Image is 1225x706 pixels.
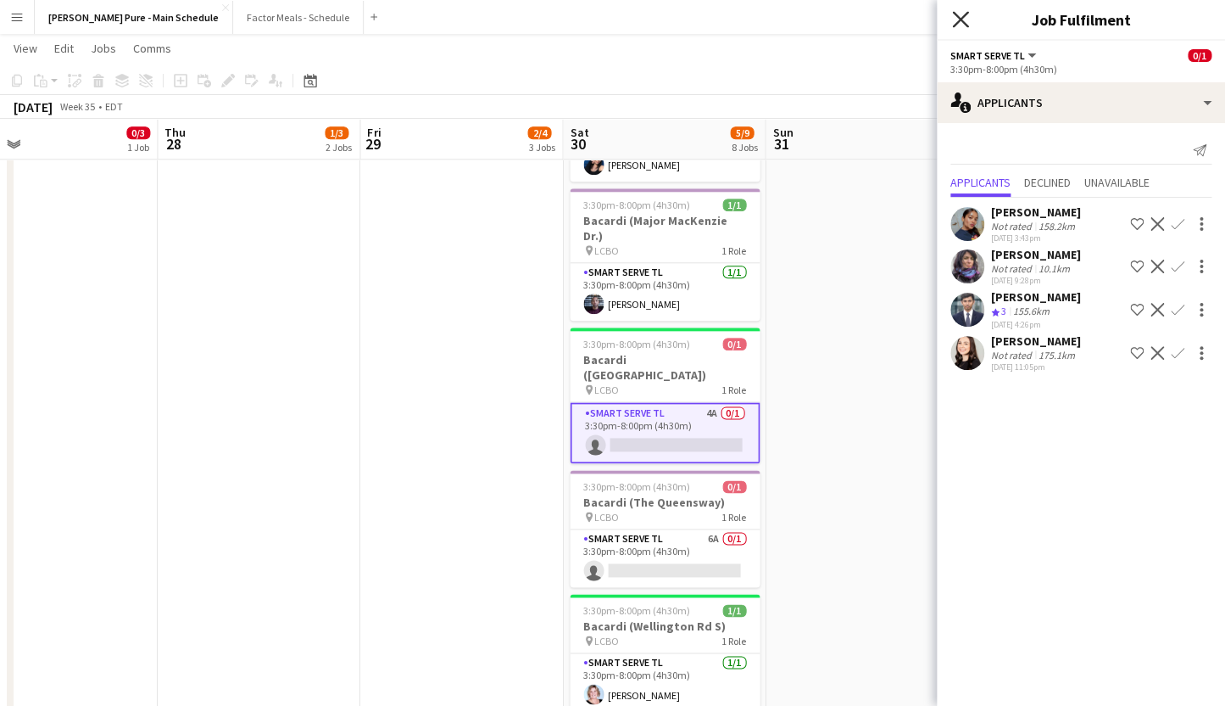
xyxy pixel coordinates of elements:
[583,199,690,211] span: 3:30pm-8:00pm (4h30m)
[570,328,760,463] app-job-card: 3:30pm-8:00pm (4h30m)0/1Bacardi ([GEOGRAPHIC_DATA]) LCBO1 RoleSmart Serve TL4A0/13:30pm-8:00pm (4...
[991,220,1035,233] div: Not rated
[721,244,746,257] span: 1 Role
[583,338,690,350] span: 3:30pm-8:00pm (4h30m)
[937,82,1225,123] div: Applicants
[594,635,619,647] span: LCBO
[991,349,1035,361] div: Not rated
[991,333,1081,349] div: [PERSON_NAME]
[991,233,1081,244] div: [DATE] 3:43pm
[991,319,1081,330] div: [DATE] 4:26pm
[570,352,760,383] h3: Bacardi ([GEOGRAPHIC_DATA])
[950,176,1011,188] span: Applicants
[594,511,619,524] span: LCBO
[1035,220,1078,233] div: 158.2km
[126,37,178,59] a: Comms
[721,635,746,647] span: 1 Role
[1084,176,1150,188] span: Unavailable
[326,141,352,154] div: 2 Jobs
[1035,349,1078,361] div: 175.1km
[1001,305,1006,317] span: 3
[770,134,793,154] span: 31
[991,247,1081,262] div: [PERSON_NAME]
[570,125,588,140] span: Sat
[133,41,171,56] span: Comms
[54,41,74,56] span: Edit
[7,37,44,59] a: View
[1010,305,1053,319] div: 155.6km
[14,41,37,56] span: View
[1035,262,1073,275] div: 10.1km
[991,289,1081,305] div: [PERSON_NAME]
[991,275,1081,286] div: [DATE] 9:28pm
[570,529,760,587] app-card-role: Smart Serve TL6A0/13:30pm-8:00pm (4h30m)
[570,402,760,463] app-card-role: Smart Serve TL4A0/13:30pm-8:00pm (4h30m)
[583,480,690,493] span: 3:30pm-8:00pm (4h30m)
[721,511,746,524] span: 1 Role
[47,37,81,59] a: Edit
[937,8,1225,31] h3: Job Fulfilment
[722,338,746,350] span: 0/1
[730,126,754,139] span: 5/9
[950,49,1025,62] span: Smart Serve TL
[35,1,233,34] button: [PERSON_NAME] Pure - Main Schedule
[722,480,746,493] span: 0/1
[365,134,381,154] span: 29
[570,619,760,634] h3: Bacardi (Wellington Rd S)
[594,384,619,396] span: LCBO
[722,199,746,211] span: 1/1
[991,205,1081,220] div: [PERSON_NAME]
[567,134,588,154] span: 30
[570,188,760,321] app-job-card: 3:30pm-8:00pm (4h30m)1/1Bacardi (Major MacKenzie Dr.) LCBO1 RoleSmart Serve TL1/13:30pm-8:00pm (4...
[731,141,757,154] div: 8 Jobs
[772,125,793,140] span: Sun
[991,262,1035,275] div: Not rated
[127,141,149,154] div: 1 Job
[583,604,690,617] span: 3:30pm-8:00pm (4h30m)
[570,213,760,244] h3: Bacardi (Major MacKenzie Dr.)
[367,125,381,140] span: Fri
[991,361,1081,373] div: [DATE] 11:05pm
[594,244,619,257] span: LCBO
[527,126,551,139] span: 2/4
[528,141,554,154] div: 3 Jobs
[105,100,123,113] div: EDT
[722,604,746,617] span: 1/1
[570,495,760,510] h3: Bacardi (The Queensway)
[233,1,364,34] button: Factor Meals - Schedule
[950,63,1211,76] div: 3:30pm-8:00pm (4h30m)
[325,126,348,139] span: 1/3
[164,125,186,140] span: Thu
[570,263,760,321] app-card-role: Smart Serve TL1/13:30pm-8:00pm (4h30m)[PERSON_NAME]
[162,134,186,154] span: 28
[91,41,116,56] span: Jobs
[14,98,53,115] div: [DATE]
[126,126,150,139] span: 0/3
[1188,49,1211,62] span: 0/1
[84,37,123,59] a: Jobs
[1024,176,1071,188] span: Declined
[950,49,1038,62] button: Smart Serve TL
[56,100,98,113] span: Week 35
[721,384,746,396] span: 1 Role
[570,470,760,587] app-job-card: 3:30pm-8:00pm (4h30m)0/1Bacardi (The Queensway) LCBO1 RoleSmart Serve TL6A0/13:30pm-8:00pm (4h30m)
